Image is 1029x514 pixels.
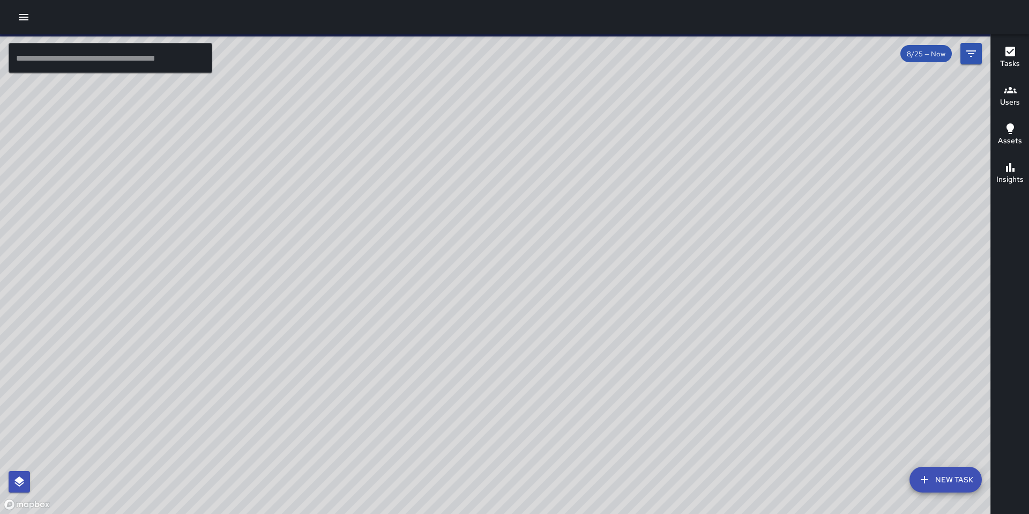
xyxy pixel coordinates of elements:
[998,135,1022,147] h6: Assets
[991,155,1029,193] button: Insights
[1000,58,1020,70] h6: Tasks
[991,77,1029,116] button: Users
[960,43,982,64] button: Filters
[1000,97,1020,108] h6: Users
[996,174,1024,186] h6: Insights
[900,49,952,58] span: 8/25 — Now
[991,116,1029,155] button: Assets
[909,467,982,493] button: New Task
[991,39,1029,77] button: Tasks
